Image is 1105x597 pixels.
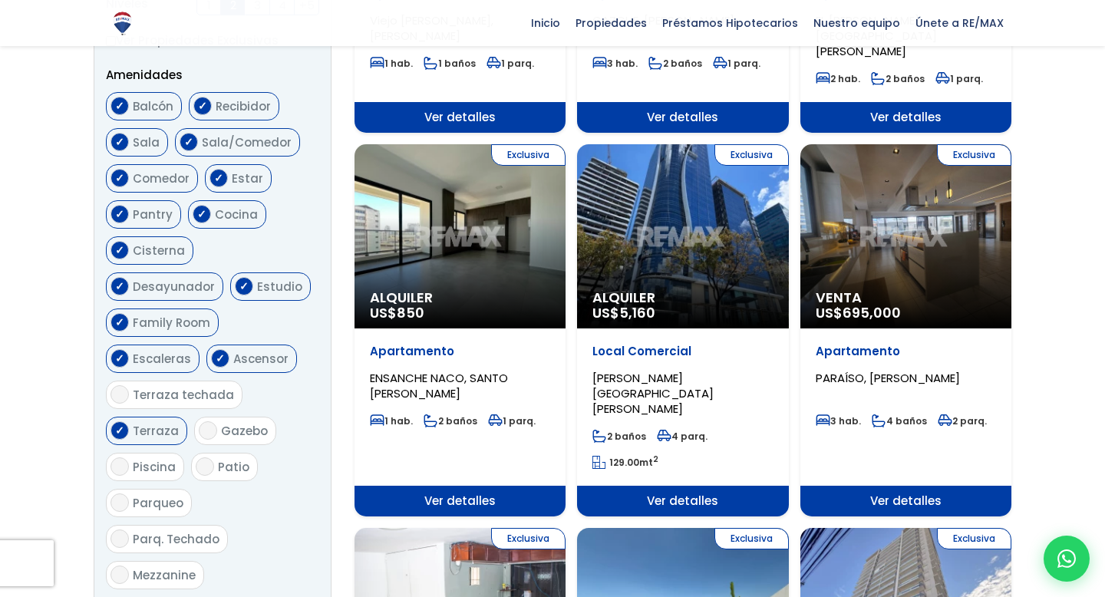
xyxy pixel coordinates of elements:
[133,351,191,367] span: Escaleras
[133,567,196,583] span: Mezzanine
[592,430,646,443] span: 2 baños
[800,102,1011,133] span: Ver detalles
[106,65,319,84] p: Amenidades
[935,72,983,85] span: 1 parq.
[370,344,550,359] p: Apartamento
[657,430,708,443] span: 4 parq.
[202,134,292,150] span: Sala/Comedor
[816,303,901,322] span: US$
[370,303,424,322] span: US$
[800,144,1011,516] a: Exclusiva Venta US$695,000 Apartamento PARAÍSO, [PERSON_NAME] 3 hab. 4 baños 2 parq. Ver detalles
[133,531,219,547] span: Parq. Techado
[355,144,566,516] a: Exclusiva Alquiler US$850 Apartamento ENSANCHE NACO, SANTO [PERSON_NAME] 1 hab. 2 baños 1 parq. V...
[908,12,1011,35] span: Únete a RE/MAX
[133,98,173,114] span: Balcón
[110,385,129,404] input: Terraza techada
[110,97,129,115] input: Balcón
[816,370,960,386] span: PARAÍSO, [PERSON_NAME]
[110,241,129,259] input: Cisterna
[180,133,198,151] input: Sala/Comedor
[491,144,566,166] span: Exclusiva
[577,486,788,516] span: Ver detalles
[133,134,160,150] span: Sala
[233,351,289,367] span: Ascensor
[257,279,302,295] span: Estudio
[221,423,268,439] span: Gazebo
[816,72,860,85] span: 2 hab.
[816,344,996,359] p: Apartamento
[193,205,211,223] input: Cocina
[488,414,536,427] span: 1 parq.
[592,370,714,417] span: [PERSON_NAME][GEOGRAPHIC_DATA][PERSON_NAME]
[133,423,179,439] span: Terraza
[592,290,773,305] span: Alquiler
[424,57,476,70] span: 1 baños
[592,57,638,70] span: 3 hab.
[211,349,229,368] input: Ascensor
[397,303,424,322] span: 850
[110,529,129,548] input: Parq. Techado
[133,279,215,295] span: Desayunador
[110,566,129,584] input: Mezzanine
[816,290,996,305] span: Venta
[218,459,249,475] span: Patio
[487,57,534,70] span: 1 parq.
[592,303,655,322] span: US$
[355,102,566,133] span: Ver detalles
[110,493,129,512] input: Parqueo
[938,414,987,427] span: 2 parq.
[370,414,413,427] span: 1 hab.
[209,169,228,187] input: Estar
[216,98,271,114] span: Recibidor
[110,421,129,440] input: Terraza
[110,169,129,187] input: Comedor
[133,170,190,186] span: Comedor
[619,303,655,322] span: 5,160
[491,528,566,549] span: Exclusiva
[370,370,508,401] span: ENSANCHE NACO, SANTO [PERSON_NAME]
[196,457,214,476] input: Patio
[800,486,1011,516] span: Ver detalles
[133,459,176,475] span: Piscina
[714,144,789,166] span: Exclusiva
[714,528,789,549] span: Exclusiva
[609,456,639,469] span: 129.00
[232,170,263,186] span: Estar
[110,457,129,476] input: Piscina
[133,387,234,403] span: Terraza techada
[199,421,217,440] input: Gazebo
[592,344,773,359] p: Local Comercial
[193,97,212,115] input: Recibidor
[937,528,1011,549] span: Exclusiva
[110,133,129,151] input: Sala
[133,315,210,331] span: Family Room
[871,72,925,85] span: 2 baños
[110,205,129,223] input: Pantry
[653,454,658,465] sup: 2
[806,12,908,35] span: Nuestro equipo
[655,12,806,35] span: Préstamos Hipotecarios
[523,12,568,35] span: Inicio
[568,12,655,35] span: Propiedades
[110,277,129,295] input: Desayunador
[215,206,258,223] span: Cocina
[713,57,760,70] span: 1 parq.
[133,242,185,259] span: Cisterna
[577,102,788,133] span: Ver detalles
[110,313,129,331] input: Family Room
[355,486,566,516] span: Ver detalles
[424,414,477,427] span: 2 baños
[133,495,183,511] span: Parqueo
[577,144,788,516] a: Exclusiva Alquiler US$5,160 Local Comercial [PERSON_NAME][GEOGRAPHIC_DATA][PERSON_NAME] 2 baños 4...
[370,290,550,305] span: Alquiler
[937,144,1011,166] span: Exclusiva
[592,456,658,469] span: mt
[843,303,901,322] span: 695,000
[370,57,413,70] span: 1 hab.
[110,349,129,368] input: Escaleras
[648,57,702,70] span: 2 baños
[872,414,927,427] span: 4 baños
[235,277,253,295] input: Estudio
[816,414,861,427] span: 3 hab.
[133,206,173,223] span: Pantry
